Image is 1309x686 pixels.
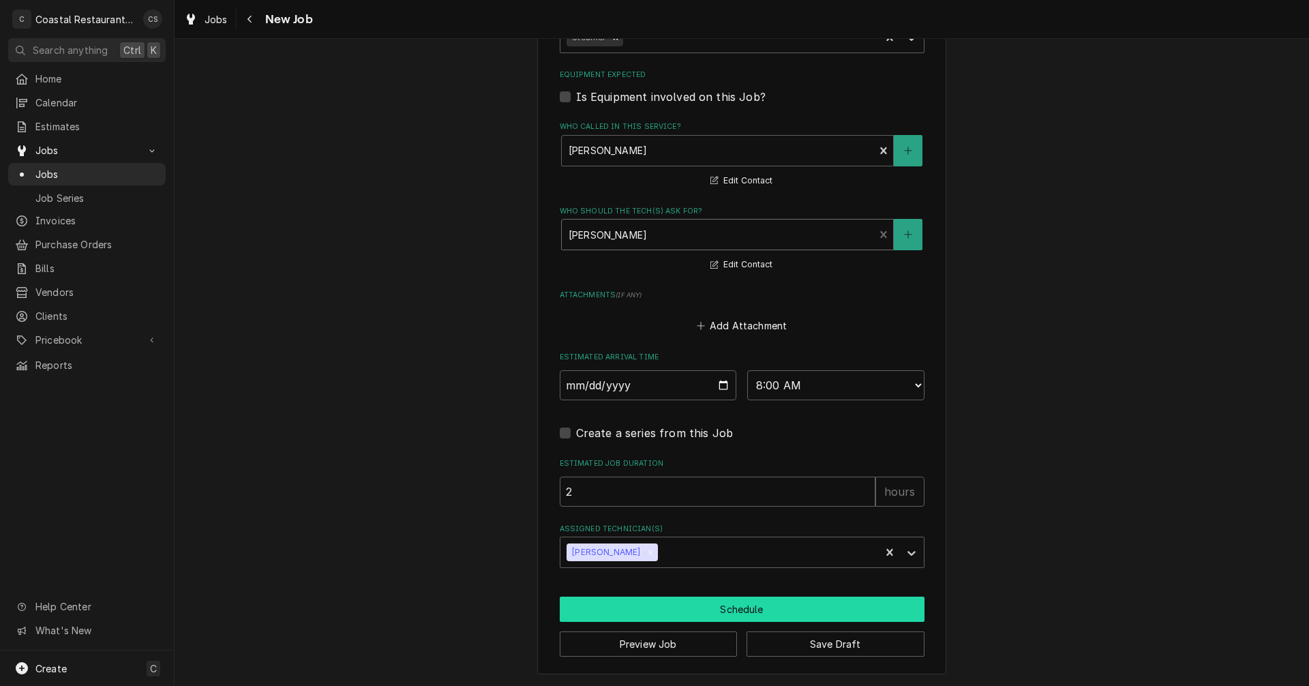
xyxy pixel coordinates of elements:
[261,10,313,29] span: New Job
[747,370,924,400] select: Time Select
[143,10,162,29] div: Chris Sockriter's Avatar
[747,631,924,657] button: Save Draft
[560,524,924,568] div: Assigned Technician(s)
[35,213,159,228] span: Invoices
[643,543,658,561] div: Remove James Gatton
[560,70,924,104] div: Equipment Expected
[8,233,166,256] a: Purchase Orders
[8,187,166,209] a: Job Series
[33,43,108,57] span: Search anything
[35,119,159,134] span: Estimates
[35,12,136,27] div: Coastal Restaurant Repair
[35,663,67,674] span: Create
[12,10,31,29] div: C
[8,619,166,642] a: Go to What's New
[35,599,157,614] span: Help Center
[8,163,166,185] a: Jobs
[35,143,138,158] span: Jobs
[560,206,924,217] label: Who should the tech(s) ask for?
[8,595,166,618] a: Go to Help Center
[560,597,924,622] div: Button Group Row
[123,43,141,57] span: Ctrl
[35,72,159,86] span: Home
[35,167,159,181] span: Jobs
[875,477,924,507] div: hours
[576,425,734,441] label: Create a series from this Job
[35,237,159,252] span: Purchase Orders
[560,597,924,622] button: Schedule
[35,191,159,205] span: Job Series
[560,524,924,535] label: Assigned Technician(s)
[35,358,159,372] span: Reports
[560,121,924,189] div: Who called in this service?
[8,38,166,62] button: Search anythingCtrlK
[8,257,166,280] a: Bills
[35,285,159,299] span: Vendors
[560,121,924,132] label: Who called in this service?
[708,256,774,273] button: Edit Contact
[8,115,166,138] a: Estimates
[8,281,166,303] a: Vendors
[567,543,643,561] div: [PERSON_NAME]
[205,12,228,27] span: Jobs
[694,316,789,335] button: Add Attachment
[239,8,261,30] button: Navigate back
[560,370,737,400] input: Date
[894,219,922,250] button: Create New Contact
[560,597,924,657] div: Button Group
[143,10,162,29] div: CS
[904,230,912,239] svg: Create New Contact
[560,352,924,363] label: Estimated Arrival Time
[8,91,166,114] a: Calendar
[151,43,157,57] span: K
[894,135,922,166] button: Create New Contact
[560,352,924,400] div: Estimated Arrival Time
[35,95,159,110] span: Calendar
[560,290,924,335] div: Attachments
[616,291,642,299] span: ( if any )
[8,139,166,162] a: Go to Jobs
[904,146,912,155] svg: Create New Contact
[150,661,157,676] span: C
[560,290,924,301] label: Attachments
[560,458,924,507] div: Estimated Job Duration
[560,631,738,657] button: Preview Job
[560,70,924,80] label: Equipment Expected
[8,305,166,327] a: Clients
[8,68,166,90] a: Home
[708,173,774,190] button: Edit Contact
[560,206,924,273] div: Who should the tech(s) ask for?
[8,354,166,376] a: Reports
[35,309,159,323] span: Clients
[8,209,166,232] a: Invoices
[576,89,766,105] label: Is Equipment involved on this Job?
[35,623,157,638] span: What's New
[8,329,166,351] a: Go to Pricebook
[35,333,138,347] span: Pricebook
[560,458,924,469] label: Estimated Job Duration
[179,8,233,31] a: Jobs
[560,622,924,657] div: Button Group Row
[35,261,159,275] span: Bills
